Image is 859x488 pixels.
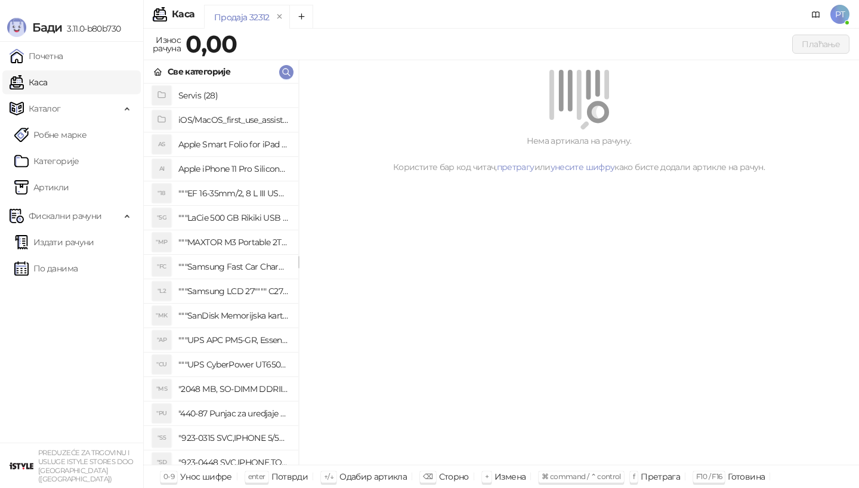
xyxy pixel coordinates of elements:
img: Logo [7,18,26,37]
div: "MP [152,233,171,252]
a: Почетна [10,44,63,68]
button: remove [272,12,288,22]
span: 3.11.0-b80b730 [62,23,120,34]
div: Износ рачуна [150,32,183,56]
strong: 0,00 [186,29,237,58]
div: "18 [152,184,171,203]
img: 64x64-companyLogo-77b92cf4-9946-4f36-9751-bf7bb5fd2c7d.png [10,454,33,478]
div: Сторно [439,469,469,484]
a: ArtikliАртикли [14,175,69,199]
h4: "440-87 Punjac za uredjaje sa micro USB portom 4/1, Stand." [178,404,289,423]
div: Потврди [271,469,308,484]
h4: "923-0315 SVC,IPHONE 5/5S BATTERY REMOVAL TRAY Držač za iPhone sa kojim se otvara display [178,428,289,447]
h4: """Samsung Fast Car Charge Adapter, brzi auto punja_, boja crna""" [178,257,289,276]
a: По данима [14,257,78,280]
div: "5G [152,208,171,227]
div: "SD [152,453,171,472]
h4: """UPS APC PM5-GR, Essential Surge Arrest,5 utic_nica""" [178,331,289,350]
div: Одабир артикла [339,469,407,484]
a: Издати рачуни [14,230,94,254]
a: Документација [807,5,826,24]
div: "CU [152,355,171,374]
span: enter [248,472,265,481]
button: Add tab [289,5,313,29]
div: "L2 [152,282,171,301]
span: Фискални рачуни [29,204,101,228]
div: "MS [152,379,171,399]
h4: "2048 MB, SO-DIMM DDRII, 667 MHz, Napajanje 1,8 0,1 V, Latencija CL5" [178,379,289,399]
h4: iOS/MacOS_first_use_assistance (4) [178,110,289,129]
div: AS [152,135,171,154]
h4: """Samsung LCD 27"""" C27F390FHUXEN""" [178,282,289,301]
h4: Apple iPhone 11 Pro Silicone Case - Black [178,159,289,178]
span: ⌘ command / ⌃ control [542,472,621,481]
span: f [633,472,635,481]
div: Све категорије [168,65,230,78]
span: 0-9 [163,472,174,481]
div: Унос шифре [180,469,232,484]
h4: """SanDisk Memorijska kartica 256GB microSDXC sa SD adapterom SDSQXA1-256G-GN6MA - Extreme PLUS, ... [178,306,289,325]
h4: "923-0448 SVC,IPHONE,TOURQUE DRIVER KIT .65KGF- CM Šrafciger " [178,453,289,472]
div: "PU [152,404,171,423]
span: Каталог [29,97,61,121]
div: grid [144,84,298,465]
div: Готовина [728,469,765,484]
span: PT [830,5,849,24]
small: PREDUZEĆE ZA TRGOVINU I USLUGE ISTYLE STORES DOO [GEOGRAPHIC_DATA] ([GEOGRAPHIC_DATA]) [38,449,134,483]
h4: """LaCie 500 GB Rikiki USB 3.0 / Ultra Compact & Resistant aluminum / USB 3.0 / 2.5""""""" [178,208,289,227]
a: претрагу [497,162,534,172]
h4: Servis (28) [178,86,289,105]
span: ↑/↓ [324,472,333,481]
a: Категорије [14,149,79,173]
div: Продаја 32312 [214,11,270,24]
h4: Apple Smart Folio for iPad mini (A17 Pro) - Sage [178,135,289,154]
div: Претрага [641,469,680,484]
span: F10 / F16 [696,472,722,481]
h4: """UPS CyberPower UT650EG, 650VA/360W , line-int., s_uko, desktop""" [178,355,289,374]
div: "AP [152,331,171,350]
div: "S5 [152,428,171,447]
h4: """MAXTOR M3 Portable 2TB 2.5"""" crni eksterni hard disk HX-M201TCB/GM""" [178,233,289,252]
a: унесите шифру [551,162,615,172]
span: + [485,472,489,481]
span: ⌫ [423,472,432,481]
span: Бади [32,20,62,35]
a: Робне марке [14,123,86,147]
div: "FC [152,257,171,276]
div: Каса [172,10,194,19]
h4: """EF 16-35mm/2, 8 L III USM""" [178,184,289,203]
a: Каса [10,70,47,94]
div: Нема артикала на рачуну. Користите бар код читач, или како бисте додали артикле на рачун. [313,134,845,174]
div: Измена [495,469,526,484]
div: "MK [152,306,171,325]
button: Плаћање [792,35,849,54]
div: AI [152,159,171,178]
